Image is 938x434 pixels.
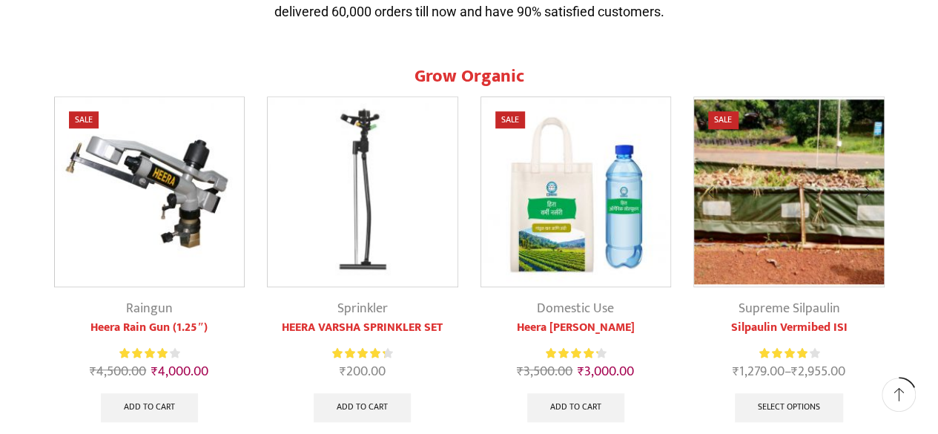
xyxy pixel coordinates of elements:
span: Sale [495,111,525,128]
bdi: 3,000.00 [578,361,634,383]
a: Add to cart: “Heera Rain Gun (1.25")” [101,393,198,423]
a: Sprinkler [337,297,388,320]
bdi: 3,500.00 [517,361,572,383]
bdi: 1,279.00 [733,361,785,383]
a: HEERA VARSHA SPRINKLER SET [267,319,458,337]
bdi: 4,500.00 [90,361,146,383]
div: Rated 4.37 out of 5 [332,346,392,361]
img: Heera Vermi Nursery [481,97,671,287]
span: Grow Organic [414,62,524,91]
span: Rated out of 5 [119,346,168,361]
div: Rated 4.33 out of 5 [546,346,606,361]
span: – [693,362,885,382]
img: Silpaulin Vermibed ISI [694,97,884,287]
span: Rated out of 5 [332,346,385,361]
a: Heera Rain Gun (1.25″) [54,319,245,337]
a: Heera [PERSON_NAME] [480,319,672,337]
img: Heera Raingun 1.50 [55,97,245,287]
a: Add to cart: “HEERA VARSHA SPRINKLER SET” [314,393,411,423]
span: ₹ [517,361,524,383]
bdi: 4,000.00 [151,361,208,383]
div: Rated 4.00 out of 5 [119,346,179,361]
span: Sale [69,111,99,128]
a: Domestic Use [537,297,614,320]
span: ₹ [151,361,158,383]
bdi: 2,955.00 [791,361,845,383]
a: Raingun [126,297,173,320]
span: ₹ [90,361,96,383]
a: Select options for “Silpaulin Vermibed ISI” [735,393,843,423]
div: Rated 4.17 out of 5 [759,346,819,361]
span: Sale [708,111,738,128]
span: Rated out of 5 [759,346,809,361]
span: ₹ [578,361,584,383]
span: ₹ [791,361,798,383]
a: Silpaulin Vermibed ISI [693,319,885,337]
a: Add to cart: “Heera Vermi Nursery” [527,393,624,423]
a: Supreme Silpaulin [738,297,839,320]
bdi: 200.00 [340,361,386,383]
span: ₹ [733,361,739,383]
span: ₹ [340,361,346,383]
img: Impact Mini Sprinkler [268,97,458,287]
span: Rated out of 5 [546,346,598,361]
